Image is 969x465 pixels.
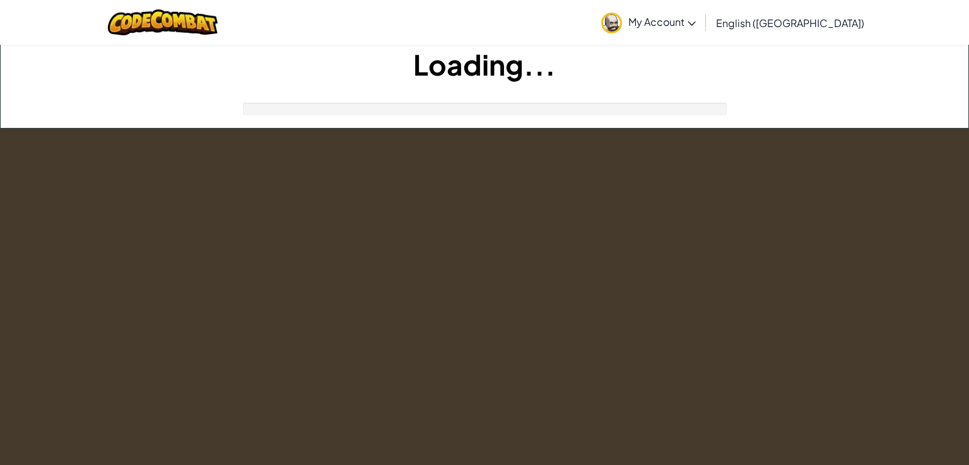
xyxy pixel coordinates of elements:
a: My Account [595,3,702,42]
a: English ([GEOGRAPHIC_DATA]) [710,6,871,40]
h1: Loading... [1,45,968,84]
img: avatar [601,13,622,33]
img: CodeCombat logo [108,9,218,35]
span: My Account [628,15,696,28]
span: English ([GEOGRAPHIC_DATA]) [716,16,864,30]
